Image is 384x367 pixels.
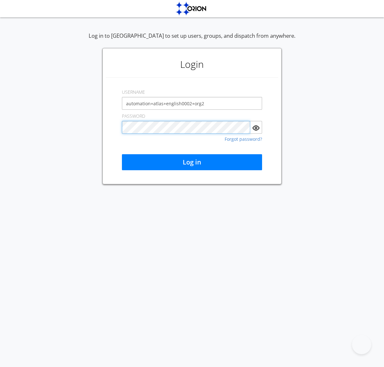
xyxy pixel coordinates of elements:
button: Show Password [250,121,262,134]
img: eye.svg [252,124,260,132]
input: Password [122,121,250,134]
a: Forgot password? [225,137,262,141]
label: PASSWORD [122,113,145,119]
iframe: Toggle Customer Support [352,335,371,354]
button: Log in [122,154,262,170]
h1: Login [106,52,278,77]
div: Log in to [GEOGRAPHIC_DATA] to set up users, groups, and dispatch from anywhere. [89,32,295,48]
label: USERNAME [122,89,145,95]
